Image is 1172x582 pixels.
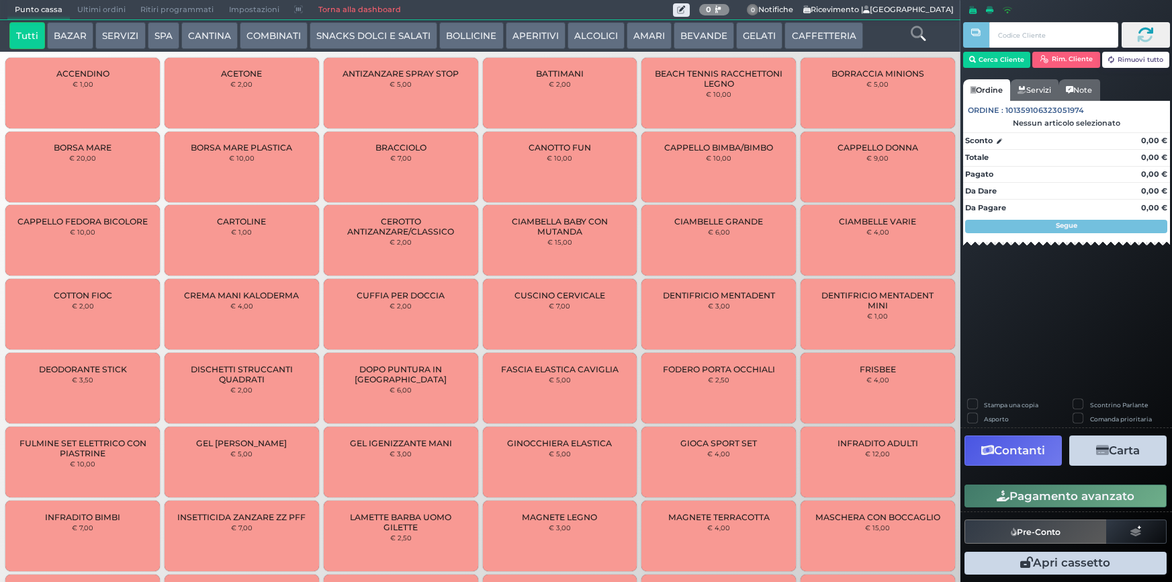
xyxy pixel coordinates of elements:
small: € 10,00 [70,228,95,236]
small: € 7,00 [72,524,93,532]
small: € 3,00 [549,524,571,532]
button: Pre-Conto [964,519,1107,544]
span: CEROTTO ANTIZANZARE/CLASSICO [335,216,467,237]
label: Asporto [984,415,1009,423]
span: INFRADITO BIMBI [45,512,120,522]
small: € 1,00 [867,312,888,320]
span: Ordine : [968,105,1003,116]
span: GEL IGENIZZANTE MANI [350,438,452,448]
small: € 7,00 [390,154,412,162]
span: BEACH TENNIS RACCHETTONI LEGNO [653,69,784,89]
label: Scontrino Parlante [1090,401,1148,409]
small: € 15,00 [547,238,572,246]
button: ALCOLICI [568,22,625,49]
a: Ordine [963,79,1010,101]
span: FASCIA ELASTICA CAVIGLIA [501,364,619,374]
button: BEVANDE [674,22,734,49]
span: 0 [747,4,759,16]
span: Impostazioni [222,1,287,19]
small: € 2,00 [390,238,412,246]
small: € 1,00 [73,80,93,88]
strong: Da Pagare [965,203,1006,212]
small: € 2,00 [390,302,412,310]
strong: Da Dare [965,186,997,196]
span: Ritiri programmati [133,1,221,19]
strong: Pagato [965,169,993,179]
small: € 4,00 [230,302,253,310]
button: Cerca Cliente [963,52,1031,68]
small: € 12,00 [865,450,890,458]
strong: Totale [965,153,989,162]
small: € 5,00 [549,450,571,458]
span: 101359106323051974 [1005,105,1084,116]
button: Contanti [964,435,1062,466]
small: € 10,00 [706,154,731,162]
strong: 0,00 € [1141,203,1167,212]
span: FODERO PORTA OCCHIALI [663,364,775,374]
span: CUFFIA PER DOCCIA [357,290,445,300]
small: € 4,00 [866,376,889,384]
small: € 15,00 [865,524,890,532]
small: € 5,00 [230,450,253,458]
small: € 7,00 [231,524,253,532]
span: ACCENDINO [56,69,109,79]
span: DOPO PUNTURA IN [GEOGRAPHIC_DATA] [335,364,467,384]
span: BORSA MARE [54,142,111,153]
small: € 1,00 [231,228,252,236]
span: DEODORANTE STICK [39,364,127,374]
button: Rimuovi tutto [1102,52,1170,68]
span: GIOCA SPORT SET [680,438,757,448]
span: INFRADITO ADULTI [838,438,918,448]
span: CARTOLINE [217,216,266,226]
strong: Segue [1056,221,1077,230]
small: € 10,00 [229,154,255,162]
span: MASCHERA CON BOCCAGLIO [815,512,940,522]
small: € 3,00 [390,450,412,458]
button: Rim. Cliente [1032,52,1100,68]
a: Torna alla dashboard [310,1,408,19]
input: Codice Cliente [989,22,1118,48]
button: SNACKS DOLCI E SALATI [310,22,437,49]
span: GEL [PERSON_NAME] [196,438,287,448]
strong: Sconto [965,135,993,147]
span: CIAMBELLE VARIE [839,216,916,226]
small: € 2,50 [390,534,412,542]
span: LAMETTE BARBA UOMO GILETTE [335,512,467,532]
label: Comanda prioritaria [1090,415,1152,423]
small: € 10,00 [70,460,95,468]
span: CUSCINO CERVICALE [514,290,605,300]
small: € 4,00 [707,450,730,458]
strong: 0,00 € [1141,186,1167,196]
button: Tutti [9,22,45,49]
button: BOLLICINE [439,22,503,49]
button: CAFFETTERIA [784,22,862,49]
a: Servizi [1010,79,1058,101]
small: € 5,00 [549,376,571,384]
span: CIAMBELLE GRANDE [674,216,763,226]
span: Punto cassa [7,1,70,19]
small: € 6,00 [708,228,730,236]
span: CAPPELLO FEDORA BICOLORE [17,216,148,226]
small: € 3,50 [72,376,93,384]
small: € 3,00 [708,302,730,310]
span: INSETTICIDA ZANZARE ZZ PFF [177,512,306,522]
small: € 2,00 [230,80,253,88]
button: APERITIVI [506,22,566,49]
button: SERVIZI [95,22,145,49]
small: € 6,00 [390,386,412,394]
span: FULMINE SET ELETTRICO CON PIASTRINE [17,438,148,458]
small: € 7,00 [549,302,570,310]
span: DENTIFRICIO MENTADENT MINI [812,290,944,310]
span: Ultimi ordini [70,1,133,19]
b: 0 [706,5,711,14]
span: MAGNETE LEGNO [522,512,597,522]
span: CANOTTO FUN [529,142,591,153]
button: SPA [148,22,179,49]
button: Carta [1069,435,1167,466]
small: € 20,00 [69,154,96,162]
span: CAPPELLO DONNA [838,142,918,153]
a: Note [1058,79,1099,101]
span: FRISBEE [860,364,896,374]
label: Stampa una copia [984,401,1038,409]
small: € 2,00 [549,80,571,88]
